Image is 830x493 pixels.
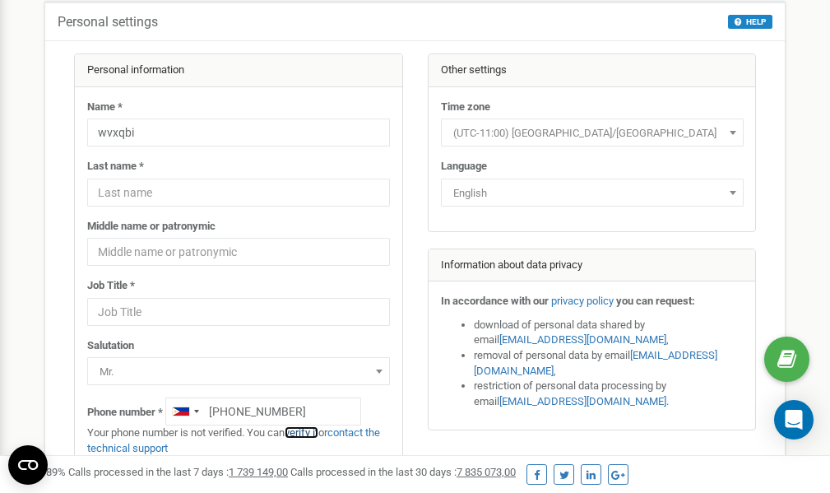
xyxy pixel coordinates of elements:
[87,119,390,147] input: Name
[87,405,163,421] label: Phone number *
[229,466,288,478] u: 1 739 149,00
[447,122,738,145] span: (UTC-11:00) Pacific/Midway
[474,318,744,348] li: download of personal data shared by email ,
[87,219,216,235] label: Middle name or patronymic
[87,238,390,266] input: Middle name or patronymic
[58,15,158,30] h5: Personal settings
[474,348,744,379] li: removal of personal data by email ,
[87,100,123,115] label: Name *
[499,333,666,346] a: [EMAIL_ADDRESS][DOMAIN_NAME]
[474,349,717,377] a: [EMAIL_ADDRESS][DOMAIN_NAME]
[8,445,48,485] button: Open CMP widget
[87,426,380,454] a: contact the technical support
[87,357,390,385] span: Mr.
[87,298,390,326] input: Job Title
[441,159,487,174] label: Language
[165,398,361,426] input: +1-800-555-55-55
[616,295,695,307] strong: you can request:
[166,398,204,425] div: Telephone country code
[87,338,134,354] label: Salutation
[474,379,744,409] li: restriction of personal data processing by email .
[551,295,614,307] a: privacy policy
[290,466,516,478] span: Calls processed in the last 30 days :
[87,159,144,174] label: Last name *
[499,395,666,407] a: [EMAIL_ADDRESS][DOMAIN_NAME]
[87,278,135,294] label: Job Title *
[447,182,738,205] span: English
[87,179,390,207] input: Last name
[75,54,402,87] div: Personal information
[728,15,772,29] button: HELP
[429,249,756,282] div: Information about data privacy
[285,426,318,439] a: verify it
[441,119,744,147] span: (UTC-11:00) Pacific/Midway
[441,179,744,207] span: English
[68,466,288,478] span: Calls processed in the last 7 days :
[87,426,390,456] p: Your phone number is not verified. You can or
[774,400,814,440] div: Open Intercom Messenger
[429,54,756,87] div: Other settings
[441,100,490,115] label: Time zone
[457,466,516,478] u: 7 835 073,00
[93,360,384,384] span: Mr.
[441,295,549,307] strong: In accordance with our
